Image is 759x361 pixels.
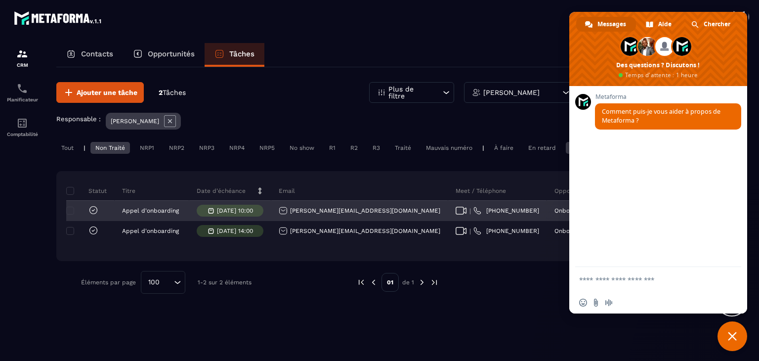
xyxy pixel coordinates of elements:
p: Onboarding d'essai (7 jours) [554,207,634,214]
p: | [482,144,484,151]
span: Insérer un emoji [579,299,587,307]
p: CRM [2,62,42,68]
span: Chercher [704,17,730,32]
a: Contacts [56,43,123,67]
p: Responsable : [56,115,101,123]
span: Aide [658,17,672,32]
p: | [84,144,85,151]
div: Search for option [141,271,185,294]
p: Éléments par page [81,279,136,286]
img: formation [16,48,28,60]
span: | [469,227,471,235]
span: | [469,207,471,215]
p: Tâches [229,49,254,58]
a: schedulerschedulerPlanificateur [2,75,42,110]
a: formationformationCRM [2,41,42,75]
span: Ajouter une tâche [77,88,137,97]
p: 2 [159,88,186,97]
img: accountant [16,117,28,129]
div: À faire [489,142,518,154]
div: Tout [56,142,79,154]
a: [PHONE_NUMBER] [473,227,539,235]
textarea: Entrez votre message... [579,275,716,284]
div: Chercher [682,17,740,32]
div: NRP3 [194,142,219,154]
p: [DATE] 14:00 [217,227,253,234]
span: Metaforma [595,93,741,100]
p: Opportunités [148,49,195,58]
p: Planificateur [2,97,42,102]
div: Messages [576,17,636,32]
a: Opportunités [123,43,205,67]
div: NRP2 [164,142,189,154]
p: Meet / Téléphone [456,187,506,195]
div: Aide [637,17,681,32]
p: Opportunité [554,187,590,195]
div: En retard [523,142,561,154]
p: Contacts [81,49,113,58]
span: Envoyer un fichier [592,299,600,307]
a: [PHONE_NUMBER] [473,207,539,215]
div: Traité [390,142,416,154]
p: [PERSON_NAME] [111,118,159,125]
span: Messages [597,17,626,32]
div: Fermer le chat [717,321,747,351]
div: R3 [368,142,385,154]
p: Titre [122,187,135,195]
div: Mauvais numéro [421,142,477,154]
p: Email [279,187,295,195]
button: Ajouter une tâche [56,82,144,103]
span: Message audio [605,299,613,307]
div: No show [285,142,319,154]
img: logo [14,9,103,27]
span: 100 [145,277,163,288]
span: Comment puis-je vous aider à propos de Metaforma ? [602,107,720,125]
p: 01 [381,273,399,292]
p: 1-2 sur 2 éléments [198,279,252,286]
a: accountantaccountantComptabilité [2,110,42,144]
span: Tâches [163,89,186,96]
img: next [430,278,439,287]
img: prev [357,278,366,287]
div: NRP4 [224,142,250,154]
p: Statut [69,187,107,195]
p: [DATE] 10:00 [217,207,253,214]
p: Appel d'onboarding [122,207,179,214]
img: scheduler [16,83,28,94]
p: Comptabilité [2,132,42,137]
p: Date d’échéance [197,187,246,195]
div: NRP5 [254,142,280,154]
div: Non Traité [90,142,130,154]
div: NRP1 [135,142,159,154]
input: Search for option [163,277,171,288]
p: Appel d'onboarding [122,227,179,234]
a: Tâches [205,43,264,67]
div: R1 [324,142,340,154]
p: Plus de filtre [388,86,432,99]
img: prev [369,278,378,287]
img: next [418,278,426,287]
div: R2 [345,142,363,154]
p: [PERSON_NAME] [483,89,540,96]
p: Onboarding d'essai (7 jours) [554,227,634,234]
p: de 1 [402,278,414,286]
div: Aujourd'hui [566,142,608,154]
